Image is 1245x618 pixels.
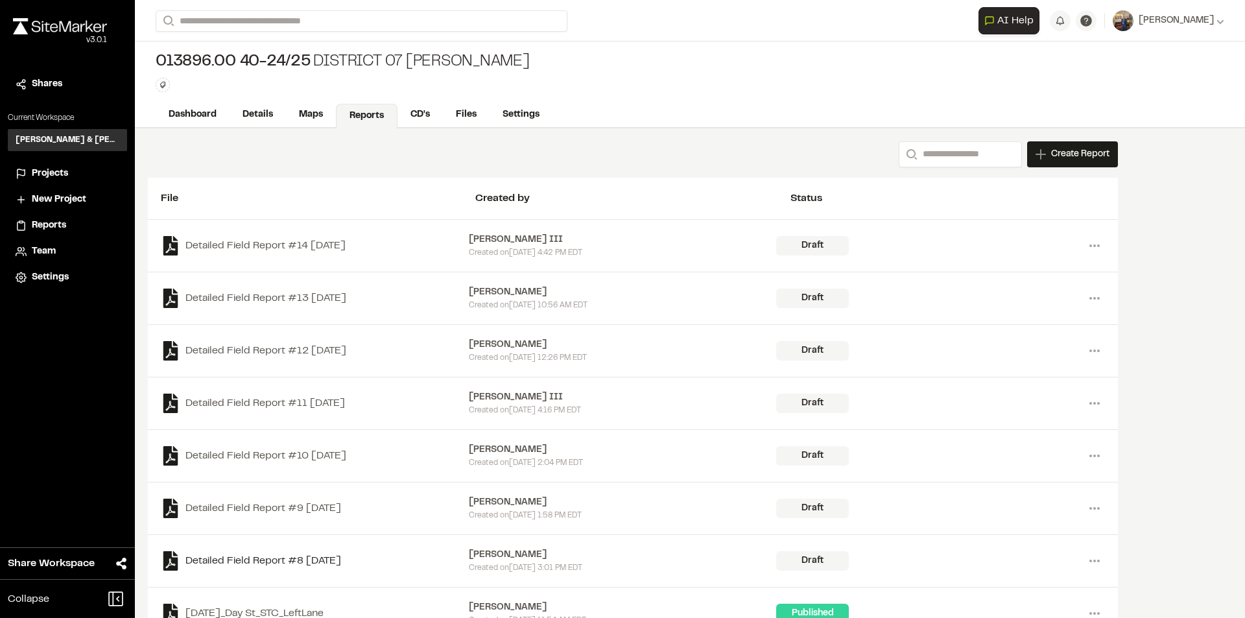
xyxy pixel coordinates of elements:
a: Maps [286,102,336,127]
div: [PERSON_NAME] [469,285,777,300]
img: rebrand.png [13,18,107,34]
a: Reports [16,219,119,233]
a: Settings [16,270,119,285]
span: 013896.00 40-24/25 [156,52,311,73]
h3: [PERSON_NAME] & [PERSON_NAME] Inc. [16,134,119,146]
div: [PERSON_NAME] III [469,390,777,405]
button: Edit Tags [156,78,170,92]
button: Search [156,10,179,32]
span: Settings [32,270,69,285]
div: District 07 [PERSON_NAME] [156,52,530,73]
a: Files [443,102,490,127]
a: Details [230,102,286,127]
p: Current Workspace [8,112,127,124]
a: Detailed Field Report #9 [DATE] [161,499,469,518]
a: Detailed Field Report #11 [DATE] [161,394,469,413]
a: Team [16,244,119,259]
span: New Project [32,193,86,207]
img: User [1113,10,1133,31]
div: Oh geez...please don't... [13,34,107,46]
button: Search [899,141,922,167]
div: Created on [DATE] 1:58 PM EDT [469,510,777,521]
span: Projects [32,167,68,181]
div: Created by [475,191,790,206]
span: Shares [32,77,62,91]
div: File [161,191,475,206]
button: Open AI Assistant [978,7,1039,34]
div: Draft [776,289,849,308]
div: Draft [776,499,849,518]
div: [PERSON_NAME] [469,495,777,510]
span: Create Report [1051,147,1109,161]
button: [PERSON_NAME] [1113,10,1224,31]
div: Created on [DATE] 12:26 PM EDT [469,352,777,364]
div: [PERSON_NAME] III [469,233,777,247]
a: New Project [16,193,119,207]
div: Open AI Assistant [978,7,1045,34]
div: Draft [776,394,849,413]
div: Draft [776,551,849,571]
div: Draft [776,236,849,256]
span: Share Workspace [8,556,95,571]
div: Created on [DATE] 4:16 PM EDT [469,405,777,416]
span: [PERSON_NAME] [1139,14,1214,28]
a: Detailed Field Report #12 [DATE] [161,341,469,361]
a: Dashboard [156,102,230,127]
div: Draft [776,341,849,361]
a: Projects [16,167,119,181]
div: Status [790,191,1105,206]
span: Team [32,244,56,259]
a: Detailed Field Report #10 [DATE] [161,446,469,466]
span: AI Help [997,13,1034,29]
div: Created on [DATE] 3:01 PM EDT [469,562,777,574]
div: [PERSON_NAME] [469,548,777,562]
a: Shares [16,77,119,91]
a: Detailed Field Report #14 [DATE] [161,236,469,256]
div: Created on [DATE] 4:42 PM EDT [469,247,777,259]
div: [PERSON_NAME] [469,443,777,457]
a: Detailed Field Report #8 [DATE] [161,551,469,571]
a: CD's [397,102,443,127]
a: Settings [490,102,552,127]
div: Created on [DATE] 2:04 PM EDT [469,457,777,469]
span: Collapse [8,591,49,607]
div: [PERSON_NAME] [469,600,777,615]
a: Detailed Field Report #13 [DATE] [161,289,469,308]
a: Reports [336,104,397,128]
div: Created on [DATE] 10:56 AM EDT [469,300,777,311]
div: Draft [776,446,849,466]
div: [PERSON_NAME] [469,338,777,352]
span: Reports [32,219,66,233]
